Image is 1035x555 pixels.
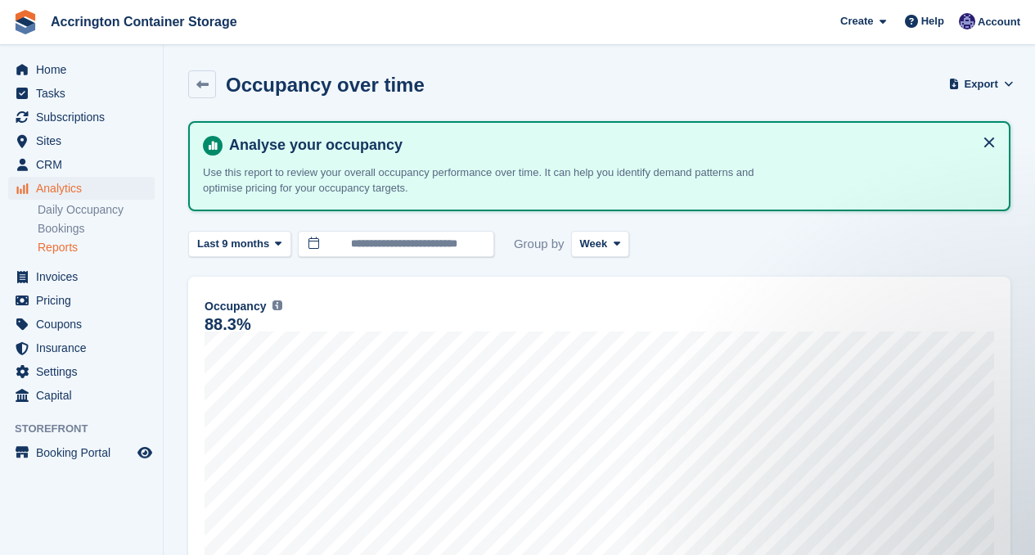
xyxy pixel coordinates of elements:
[38,221,155,237] a: Bookings
[223,136,996,155] h4: Analyse your occupancy
[38,202,155,218] a: Daily Occupancy
[36,129,134,152] span: Sites
[44,8,244,35] a: Accrington Container Storage
[36,265,134,288] span: Invoices
[8,384,155,407] a: menu
[36,441,134,464] span: Booking Portal
[188,231,291,258] button: Last 9 months
[38,240,155,255] a: Reports
[840,13,873,29] span: Create
[197,236,269,252] span: Last 9 months
[8,265,155,288] a: menu
[36,384,134,407] span: Capital
[36,58,134,81] span: Home
[580,236,608,252] span: Week
[15,421,163,437] span: Storefront
[205,318,251,332] div: 88.3%
[921,13,944,29] span: Help
[36,82,134,105] span: Tasks
[36,153,134,176] span: CRM
[8,129,155,152] a: menu
[8,289,155,312] a: menu
[8,153,155,176] a: menu
[36,106,134,129] span: Subscriptions
[8,313,155,336] a: menu
[571,231,629,258] button: Week
[135,443,155,463] a: Preview store
[8,82,155,105] a: menu
[13,10,38,34] img: stora-icon-8386f47178a22dfd0bd8f6a31ec36ba5ce8667c1dd55bd0f319d3a0aa187defe.svg
[8,177,155,200] a: menu
[8,336,155,359] a: menu
[8,360,155,383] a: menu
[205,298,266,315] span: Occupancy
[952,70,1010,97] button: Export
[514,231,565,258] span: Group by
[8,58,155,81] a: menu
[978,14,1020,30] span: Account
[203,165,776,196] p: Use this report to review your overall occupancy performance over time. It can help you identify ...
[36,177,134,200] span: Analytics
[226,74,425,96] h2: Occupancy over time
[965,76,998,92] span: Export
[272,300,282,310] img: icon-info-grey-7440780725fd019a000dd9b08b2336e03edf1995a4989e88bcd33f0948082b44.svg
[36,289,134,312] span: Pricing
[8,106,155,129] a: menu
[36,336,134,359] span: Insurance
[36,360,134,383] span: Settings
[36,313,134,336] span: Coupons
[959,13,975,29] img: Jacob Connolly
[8,441,155,464] a: menu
